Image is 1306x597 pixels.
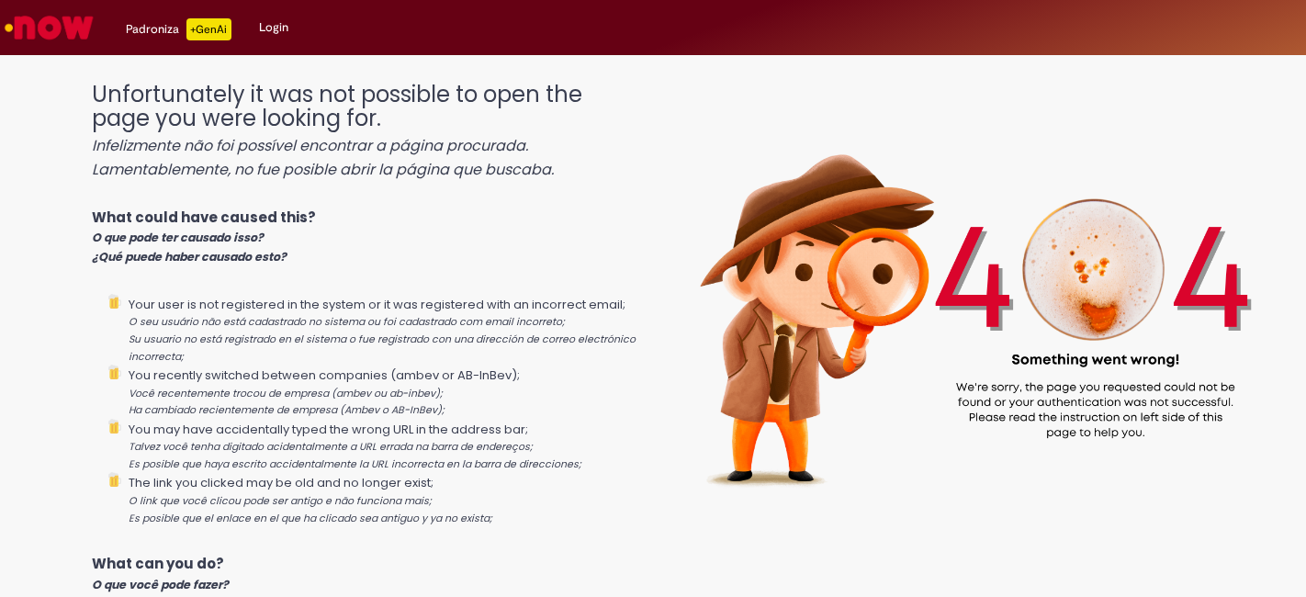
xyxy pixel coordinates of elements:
[92,159,554,180] i: Lamentablemente, no fue posible abrir la página que buscaba.
[92,208,638,266] p: What could have caused this?
[129,387,443,400] i: Você recentemente trocou de empresa (ambev ou ab-inbev);
[129,494,432,508] i: O link que você clicou pode ser antigo e não funciona mais;
[638,64,1306,530] img: 404_ambev_new.png
[129,472,638,526] li: The link you clicked may be old and no longer exist;
[92,83,638,180] h1: Unfortunately it was not possible to open the page you were looking for.
[129,315,565,329] i: O seu usuário não está cadastrado no sistema ou foi cadastrado com email incorreto;
[129,457,581,471] i: Es posible que haya escrito accidentalmente la URL incorrecta en la barra de direcciones;
[92,577,229,592] i: O que você pode fazer?
[92,135,528,156] i: Infelizmente não foi possível encontrar a página procurada.
[186,18,231,40] p: +GenAi
[126,18,231,40] div: Padroniza
[129,332,636,364] i: Su usuario no está registrado en el sistema o fue registrado con una dirección de correo electrón...
[129,294,638,365] li: Your user is not registered in the system or it was registered with an incorrect email;
[2,9,96,46] img: ServiceNow
[129,440,533,454] i: Talvez você tenha digitado acidentalmente a URL errada na barra de endereços;
[129,419,638,473] li: You may have accidentally typed the wrong URL in the address bar;
[92,230,264,245] i: O que pode ter causado isso?
[129,365,638,419] li: You recently switched between companies (ambev or AB-InBev);
[129,512,492,525] i: Es posible que el enlace en el que ha clicado sea antiguo y ya no exista;
[92,249,287,265] i: ¿Qué puede haber causado esto?
[129,403,445,417] i: Ha cambiado recientemente de empresa (Ambev o AB-InBev);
